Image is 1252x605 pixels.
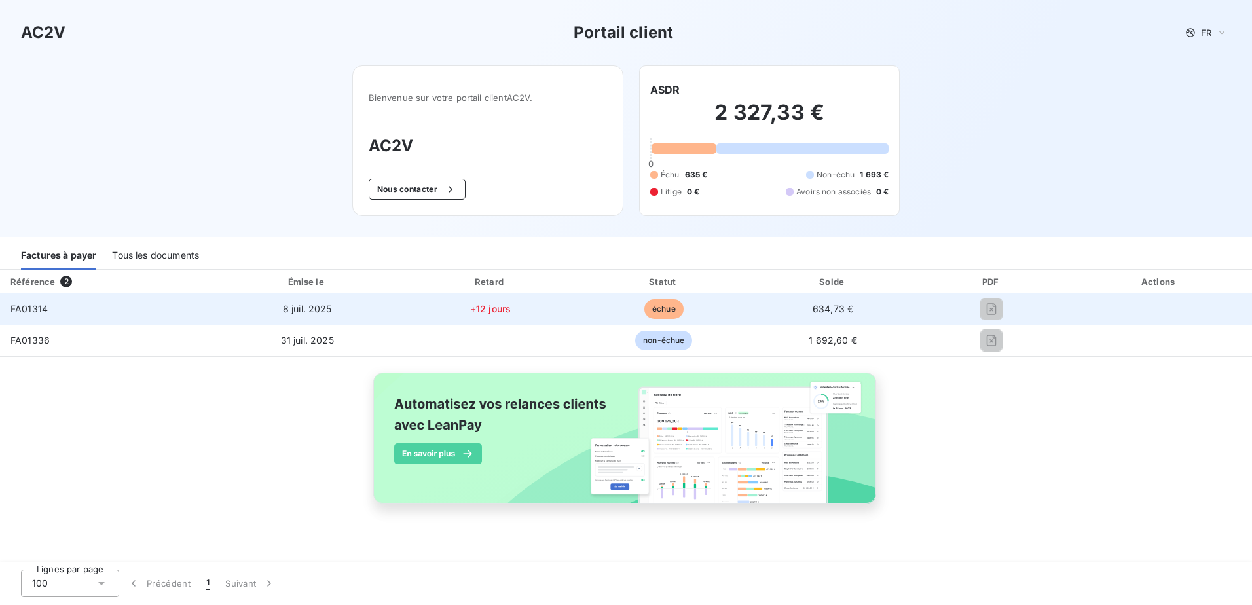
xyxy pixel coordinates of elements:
span: +12 jours [470,303,511,314]
div: Tous les documents [112,242,199,270]
span: Litige [661,186,682,198]
div: Retard [405,275,576,288]
span: Avoirs non associés [796,186,871,198]
button: Suivant [217,570,284,597]
span: Bienvenue sur votre portail client AC2V . [369,92,607,103]
span: 8 juil. 2025 [283,303,332,314]
span: 634,73 € [813,303,853,314]
span: 0 [648,158,654,169]
div: Statut [581,275,747,288]
div: Référence [10,276,55,287]
span: 31 juil. 2025 [281,335,334,346]
span: Échu [661,169,680,181]
button: Précédent [119,570,198,597]
span: échue [644,299,684,319]
span: 635 € [685,169,708,181]
h2: 2 327,33 € [650,100,889,139]
img: banner [361,365,891,526]
span: non-échue [635,331,692,350]
button: Nous contacter [369,179,466,200]
div: Émise le [214,275,400,288]
span: FA01314 [10,303,48,314]
div: PDF [919,275,1064,288]
span: Non-échu [817,169,855,181]
span: 2 [60,276,72,287]
span: 0 € [876,186,889,198]
h3: Portail client [574,21,673,45]
span: 0 € [687,186,699,198]
span: 1 692,60 € [809,335,857,346]
h3: AC2V [369,134,607,158]
span: 1 [206,577,210,590]
div: Solde [752,275,914,288]
span: 1 693 € [860,169,889,181]
div: Actions [1069,275,1249,288]
h6: ASDR [650,82,680,98]
span: 100 [32,577,48,590]
span: FA01336 [10,335,50,346]
div: Factures à payer [21,242,96,270]
h3: AC2V [21,21,66,45]
span: FR [1201,27,1211,38]
button: 1 [198,570,217,597]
